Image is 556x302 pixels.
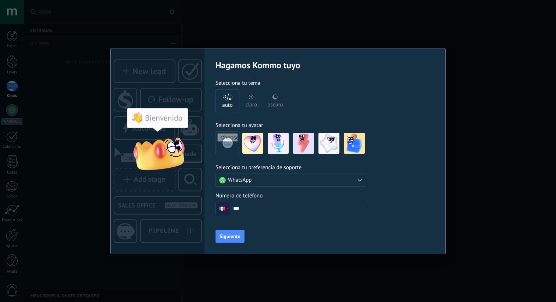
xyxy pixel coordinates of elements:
[111,48,204,254] img: customization-screen-img_ES.png
[215,174,366,187] button: WhatsApp
[215,59,366,71] h2: Hagamos Kommo tuyo
[268,133,289,154] img: -2.jpeg
[267,94,283,113] div: oscuro
[344,133,365,154] img: -5.jpeg
[222,94,233,113] div: auto
[215,80,260,87] span: Selecciona tu tema
[215,122,263,129] span: Selecciona tu avatar
[318,133,339,154] img: -4.jpeg
[215,192,263,200] span: Número de teléfono
[242,133,263,154] img: -1.jpeg
[228,177,252,184] span: WhatsApp
[215,230,245,243] button: Siguiente
[293,133,314,154] img: -3.jpeg
[216,202,230,215] div: Mexico: + 52
[220,234,240,239] span: Siguiente
[215,164,302,171] span: Selecciona tu preferencia de soporte
[246,94,257,113] div: claro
